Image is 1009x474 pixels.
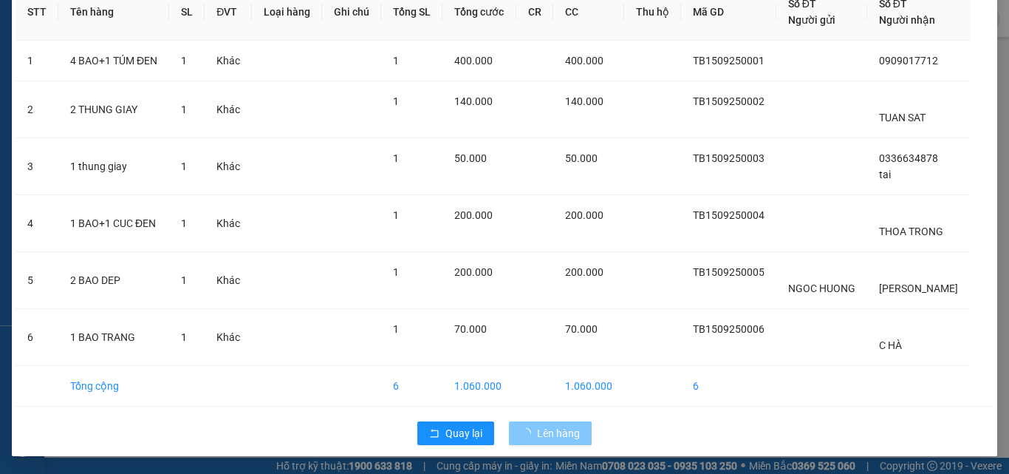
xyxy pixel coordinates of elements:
[58,41,169,81] td: 4 BAO+1 TÚM ĐEN
[393,266,399,278] span: 1
[565,152,598,164] span: 50.000
[879,152,938,164] span: 0336634878
[393,209,399,221] span: 1
[205,309,252,366] td: Khác
[879,282,958,294] span: [PERSON_NAME]
[565,209,603,221] span: 200.000
[205,138,252,195] td: Khác
[393,95,399,107] span: 1
[693,209,765,221] span: TB1509250004
[454,55,493,67] span: 400.000
[16,138,58,195] td: 3
[879,55,938,67] span: 0909017712
[454,323,487,335] span: 70.000
[521,428,537,439] span: loading
[417,421,494,445] button: rollbackQuay lại
[879,112,926,123] span: TUAN SAT
[58,81,169,138] td: 2 THUNG GIAY
[16,252,58,309] td: 5
[788,14,835,26] span: Người gửi
[205,252,252,309] td: Khác
[693,55,765,67] span: TB1509250001
[205,41,252,81] td: Khác
[205,195,252,252] td: Khác
[454,95,493,107] span: 140.000
[181,55,187,67] span: 1
[181,331,187,343] span: 1
[509,421,592,445] button: Lên hàng
[693,323,765,335] span: TB1509250006
[181,104,187,115] span: 1
[16,41,58,81] td: 1
[565,55,603,67] span: 400.000
[393,323,399,335] span: 1
[879,226,943,237] span: THOA TRONG
[553,366,624,407] td: 1.060.000
[16,81,58,138] td: 2
[16,195,58,252] td: 4
[16,309,58,366] td: 6
[454,209,493,221] span: 200.000
[565,95,603,107] span: 140.000
[381,366,442,407] td: 6
[181,160,187,172] span: 1
[879,339,902,351] span: C HÀ
[537,425,580,441] span: Lên hàng
[58,309,169,366] td: 1 BAO TRANG
[181,217,187,229] span: 1
[879,169,891,180] span: tai
[393,152,399,164] span: 1
[693,95,765,107] span: TB1509250002
[565,323,598,335] span: 70.000
[393,55,399,67] span: 1
[788,282,855,294] span: NGOC HUONG
[429,428,439,440] span: rollback
[681,366,776,407] td: 6
[445,425,482,441] span: Quay lại
[454,152,487,164] span: 50.000
[58,366,169,407] td: Tổng cộng
[58,252,169,309] td: 2 BAO DEP
[58,195,169,252] td: 1 BAO+1 CUC ĐEN
[181,274,187,286] span: 1
[565,266,603,278] span: 200.000
[442,366,516,407] td: 1.060.000
[205,81,252,138] td: Khác
[693,266,765,278] span: TB1509250005
[58,138,169,195] td: 1 thung giay
[693,152,765,164] span: TB1509250003
[879,14,935,26] span: Người nhận
[454,266,493,278] span: 200.000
